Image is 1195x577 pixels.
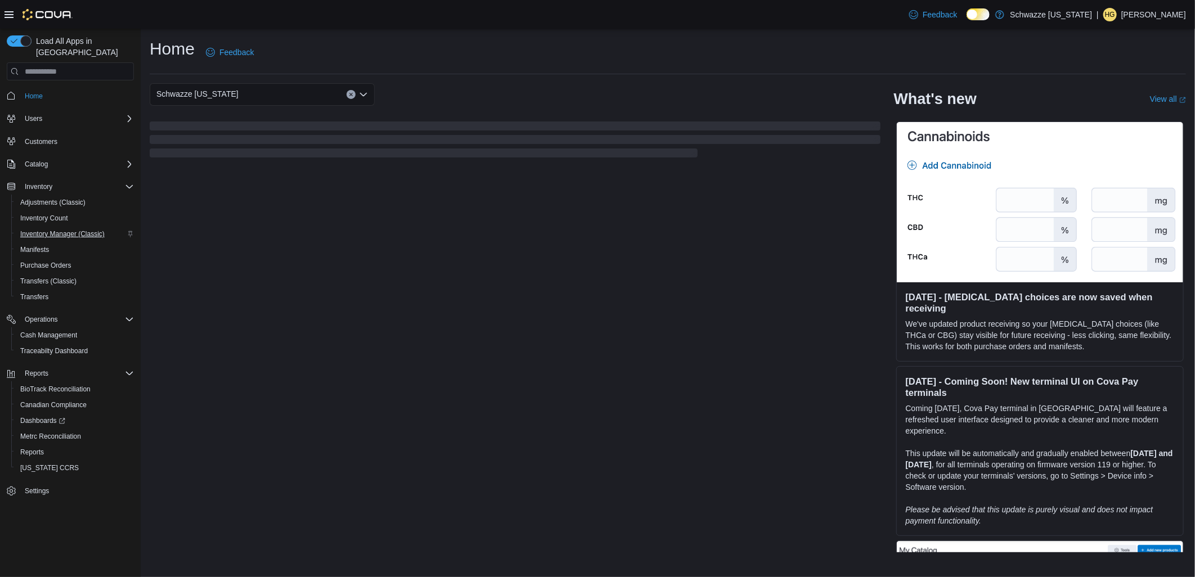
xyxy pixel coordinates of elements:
a: Dashboards [11,413,138,429]
button: Reports [11,444,138,460]
button: [US_STATE] CCRS [11,460,138,476]
span: Cash Management [16,328,134,342]
span: Cash Management [20,331,77,340]
button: Catalog [20,157,52,171]
button: Inventory [20,180,57,193]
button: Operations [20,313,62,326]
span: BioTrack Reconciliation [16,382,134,396]
span: Users [25,114,42,123]
a: Cash Management [16,328,82,342]
a: Feedback [905,3,962,26]
a: Manifests [16,243,53,256]
a: Inventory Manager (Classic) [16,227,109,241]
button: Inventory Count [11,210,138,226]
a: BioTrack Reconciliation [16,382,95,396]
a: Metrc Reconciliation [16,430,86,443]
input: Dark Mode [967,8,990,20]
span: Metrc Reconciliation [16,430,134,443]
span: Inventory Count [16,211,134,225]
button: Clear input [347,90,356,99]
a: Feedback [201,41,258,64]
button: Open list of options [359,90,368,99]
span: Operations [20,313,134,326]
span: Customers [25,137,57,146]
span: Reports [16,445,134,459]
h2: What's new [894,90,977,108]
a: Purchase Orders [16,259,76,272]
span: Reports [20,448,44,457]
span: Home [20,88,134,102]
span: Manifests [20,245,49,254]
span: Schwazze [US_STATE] [156,87,239,101]
span: Inventory [25,182,52,191]
a: Transfers (Classic) [16,274,81,288]
span: Load All Apps in [GEOGRAPHIC_DATA] [32,35,134,58]
button: Settings [2,483,138,499]
h1: Home [150,38,195,60]
a: [US_STATE] CCRS [16,461,83,475]
span: Users [20,112,134,125]
span: Washington CCRS [16,461,134,475]
span: Traceabilty Dashboard [16,344,134,358]
a: Reports [16,445,48,459]
p: [PERSON_NAME] [1121,8,1186,21]
span: Inventory [20,180,134,193]
span: Canadian Compliance [20,400,87,409]
p: Schwazze [US_STATE] [1010,8,1092,21]
span: Transfers [16,290,134,304]
button: Users [20,112,47,125]
span: Operations [25,315,58,324]
button: Reports [2,366,138,381]
button: Users [2,111,138,127]
p: | [1097,8,1099,21]
button: Manifests [11,242,138,258]
a: Adjustments (Classic) [16,196,90,209]
nav: Complex example [7,83,134,528]
span: Traceabilty Dashboard [20,346,88,355]
span: Dark Mode [967,20,967,21]
button: Metrc Reconciliation [11,429,138,444]
button: Purchase Orders [11,258,138,273]
span: Loading [150,124,880,160]
span: Transfers [20,292,48,301]
button: Home [2,87,138,103]
p: Coming [DATE], Cova Pay terminal in [GEOGRAPHIC_DATA] will feature a refreshed user interface des... [906,403,1174,436]
svg: External link [1179,97,1186,103]
p: This update will be automatically and gradually enabled between , for all terminals operating on ... [906,448,1174,493]
span: Settings [20,484,134,498]
button: Canadian Compliance [11,397,138,413]
span: Adjustments (Classic) [20,198,86,207]
span: Dashboards [20,416,65,425]
button: Inventory Manager (Classic) [11,226,138,242]
button: Traceabilty Dashboard [11,343,138,359]
span: Feedback [219,47,254,58]
span: [US_STATE] CCRS [20,463,79,472]
span: Adjustments (Classic) [16,196,134,209]
button: Adjustments (Classic) [11,195,138,210]
button: Transfers [11,289,138,305]
button: Cash Management [11,327,138,343]
span: Purchase Orders [16,259,134,272]
button: Operations [2,312,138,327]
a: Traceabilty Dashboard [16,344,92,358]
button: Inventory [2,179,138,195]
a: Home [20,89,47,103]
span: Inventory Manager (Classic) [20,229,105,238]
img: Cova [23,9,73,20]
span: Canadian Compliance [16,398,134,412]
span: Manifests [16,243,134,256]
span: Purchase Orders [20,261,71,270]
a: Transfers [16,290,53,304]
span: Inventory Manager (Classic) [16,227,134,241]
button: BioTrack Reconciliation [11,381,138,397]
span: HG [1105,8,1115,21]
a: Inventory Count [16,211,73,225]
span: Metrc Reconciliation [20,432,81,441]
span: Home [25,92,43,101]
button: Catalog [2,156,138,172]
span: Catalog [25,160,48,169]
span: Feedback [923,9,957,20]
span: Transfers (Classic) [16,274,134,288]
span: BioTrack Reconciliation [20,385,91,394]
h3: [DATE] - [MEDICAL_DATA] choices are now saved when receiving [906,291,1174,314]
